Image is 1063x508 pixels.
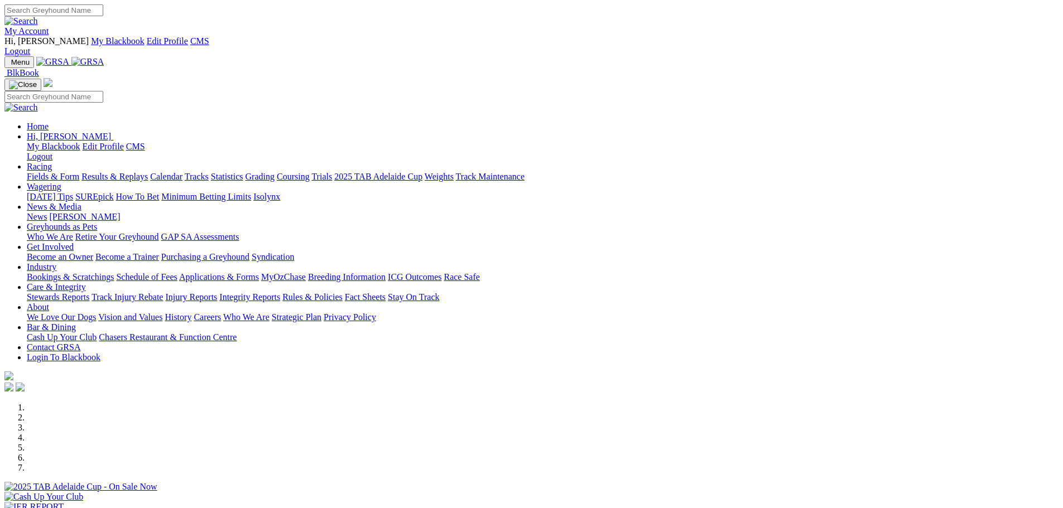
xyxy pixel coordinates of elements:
[4,4,103,16] input: Search
[161,192,251,201] a: Minimum Betting Limits
[99,332,237,342] a: Chasers Restaurant & Function Centre
[27,232,73,241] a: Who We Are
[44,78,52,87] img: logo-grsa-white.png
[27,132,111,141] span: Hi, [PERSON_NAME]
[27,312,1059,322] div: About
[83,142,124,151] a: Edit Profile
[219,292,280,302] a: Integrity Reports
[27,142,80,151] a: My Blackbook
[92,292,163,302] a: Track Injury Rebate
[190,36,209,46] a: CMS
[27,252,1059,262] div: Get Involved
[165,312,191,322] a: History
[150,172,182,181] a: Calendar
[27,332,97,342] a: Cash Up Your Club
[27,152,52,161] a: Logout
[27,192,1059,202] div: Wagering
[388,292,439,302] a: Stay On Track
[27,272,1059,282] div: Industry
[4,68,39,78] a: BlkBook
[91,36,145,46] a: My Blackbook
[27,322,76,332] a: Bar & Dining
[81,172,148,181] a: Results & Replays
[27,252,93,262] a: Become an Owner
[4,79,41,91] button: Toggle navigation
[223,312,270,322] a: Who We Are
[27,312,96,322] a: We Love Our Dogs
[27,302,49,312] a: About
[27,242,74,251] a: Get Involved
[425,172,454,181] a: Weights
[334,172,422,181] a: 2025 TAB Adelaide Cup
[27,162,52,171] a: Racing
[27,352,100,362] a: Login To Blackbook
[27,262,56,272] a: Industry
[7,68,39,78] span: BlkBook
[4,371,13,380] img: logo-grsa-white.png
[27,292,1059,302] div: Care & Integrity
[185,172,209,181] a: Tracks
[246,172,275,181] a: Grading
[194,312,221,322] a: Careers
[27,182,61,191] a: Wagering
[36,57,69,67] img: GRSA
[444,272,479,282] a: Race Safe
[27,172,79,181] a: Fields & Form
[179,272,259,282] a: Applications & Forms
[4,26,49,36] a: My Account
[27,132,113,141] a: Hi, [PERSON_NAME]
[253,192,280,201] a: Isolynx
[324,312,376,322] a: Privacy Policy
[4,492,83,502] img: Cash Up Your Club
[16,383,25,391] img: twitter.svg
[49,212,120,221] a: [PERSON_NAME]
[27,212,47,221] a: News
[27,282,86,292] a: Care & Integrity
[27,212,1059,222] div: News & Media
[252,252,294,262] a: Syndication
[11,58,30,66] span: Menu
[75,192,113,201] a: SUREpick
[27,202,81,211] a: News & Media
[211,172,243,181] a: Statistics
[27,122,49,131] a: Home
[4,91,103,103] input: Search
[27,222,97,231] a: Greyhounds as Pets
[308,272,386,282] a: Breeding Information
[71,57,104,67] img: GRSA
[261,272,306,282] a: MyOzChase
[161,232,239,241] a: GAP SA Assessments
[126,142,145,151] a: CMS
[456,172,525,181] a: Track Maintenance
[27,272,114,282] a: Bookings & Scratchings
[116,192,160,201] a: How To Bet
[27,142,1059,162] div: Hi, [PERSON_NAME]
[4,36,89,46] span: Hi, [PERSON_NAME]
[161,252,249,262] a: Purchasing a Greyhound
[147,36,188,46] a: Edit Profile
[27,332,1059,342] div: Bar & Dining
[4,56,34,68] button: Toggle navigation
[4,36,1059,56] div: My Account
[272,312,321,322] a: Strategic Plan
[27,342,80,352] a: Contact GRSA
[4,103,38,113] img: Search
[9,80,37,89] img: Close
[4,46,30,56] a: Logout
[98,312,162,322] a: Vision and Values
[388,272,441,282] a: ICG Outcomes
[27,232,1059,242] div: Greyhounds as Pets
[282,292,343,302] a: Rules & Policies
[116,272,177,282] a: Schedule of Fees
[165,292,217,302] a: Injury Reports
[311,172,332,181] a: Trials
[345,292,386,302] a: Fact Sheets
[75,232,159,241] a: Retire Your Greyhound
[4,383,13,391] img: facebook.svg
[27,192,73,201] a: [DATE] Tips
[4,16,38,26] img: Search
[95,252,159,262] a: Become a Trainer
[27,172,1059,182] div: Racing
[277,172,310,181] a: Coursing
[4,482,157,492] img: 2025 TAB Adelaide Cup - On Sale Now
